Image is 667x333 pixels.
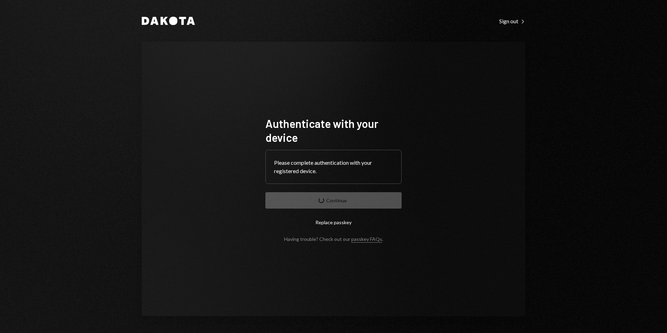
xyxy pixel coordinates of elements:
[499,18,525,25] div: Sign out
[351,236,382,243] a: passkey FAQs
[284,236,383,242] div: Having trouble? Check out our .
[265,214,402,230] button: Replace passkey
[265,116,402,144] h1: Authenticate with your device
[499,17,525,25] a: Sign out
[274,159,393,175] div: Please complete authentication with your registered device.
